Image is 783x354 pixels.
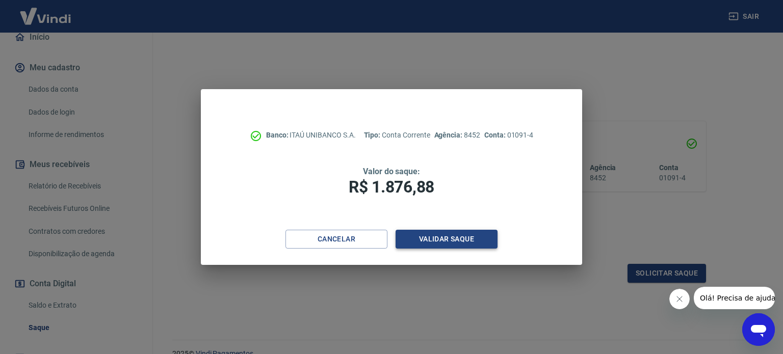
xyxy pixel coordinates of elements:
span: Tipo: [364,131,382,139]
iframe: Fechar mensagem [669,289,690,309]
p: 8452 [434,130,480,141]
button: Validar saque [396,230,498,249]
p: Conta Corrente [364,130,430,141]
span: Agência: [434,131,464,139]
p: ITAÚ UNIBANCO S.A. [266,130,356,141]
iframe: Botão para abrir a janela de mensagens [742,313,775,346]
span: Valor do saque: [363,167,420,176]
span: Conta: [484,131,507,139]
p: 01091-4 [484,130,533,141]
button: Cancelar [285,230,387,249]
span: R$ 1.876,88 [349,177,434,197]
span: Banco: [266,131,290,139]
iframe: Mensagem da empresa [694,287,775,309]
span: Olá! Precisa de ajuda? [6,7,86,15]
